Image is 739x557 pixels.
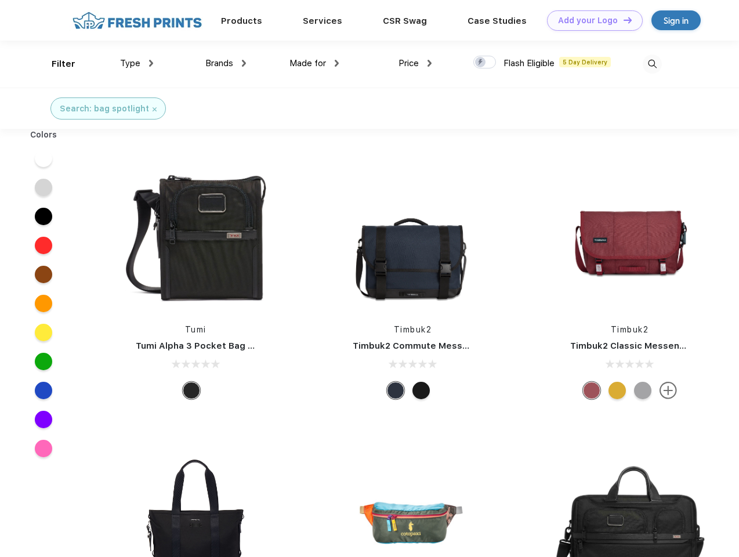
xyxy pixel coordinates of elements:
a: Products [221,16,262,26]
div: Black [183,382,200,399]
img: desktop_search.svg [643,55,662,74]
img: filter_cancel.svg [153,107,157,111]
div: Eco Nautical [387,382,404,399]
a: Timbuk2 [611,325,649,334]
img: DT [624,17,632,23]
img: more.svg [660,382,677,399]
span: Price [399,58,419,68]
img: func=resize&h=266 [335,158,490,312]
span: Flash Eligible [503,58,555,68]
span: 5 Day Delivery [559,57,611,67]
img: func=resize&h=266 [553,158,707,312]
div: Search: bag spotlight [60,103,149,115]
a: Sign in [651,10,701,30]
img: func=resize&h=266 [118,158,273,312]
a: Tumi [185,325,207,334]
div: Sign in [664,14,689,27]
span: Type [120,58,140,68]
img: dropdown.png [149,60,153,67]
img: dropdown.png [242,60,246,67]
div: Eco Collegiate Red [583,382,600,399]
div: Colors [21,129,66,141]
img: dropdown.png [335,60,339,67]
a: Tumi Alpha 3 Pocket Bag Small [136,341,271,351]
img: fo%20logo%202.webp [69,10,205,31]
img: dropdown.png [428,60,432,67]
div: Eco Rind Pop [634,382,651,399]
span: Brands [205,58,233,68]
a: Timbuk2 Classic Messenger Bag [570,341,714,351]
div: Eco Amber [608,382,626,399]
span: Made for [289,58,326,68]
div: Eco Black [412,382,430,399]
a: Timbuk2 Commute Messenger Bag [353,341,508,351]
div: Filter [52,57,75,71]
div: Add your Logo [558,16,618,26]
a: Timbuk2 [394,325,432,334]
